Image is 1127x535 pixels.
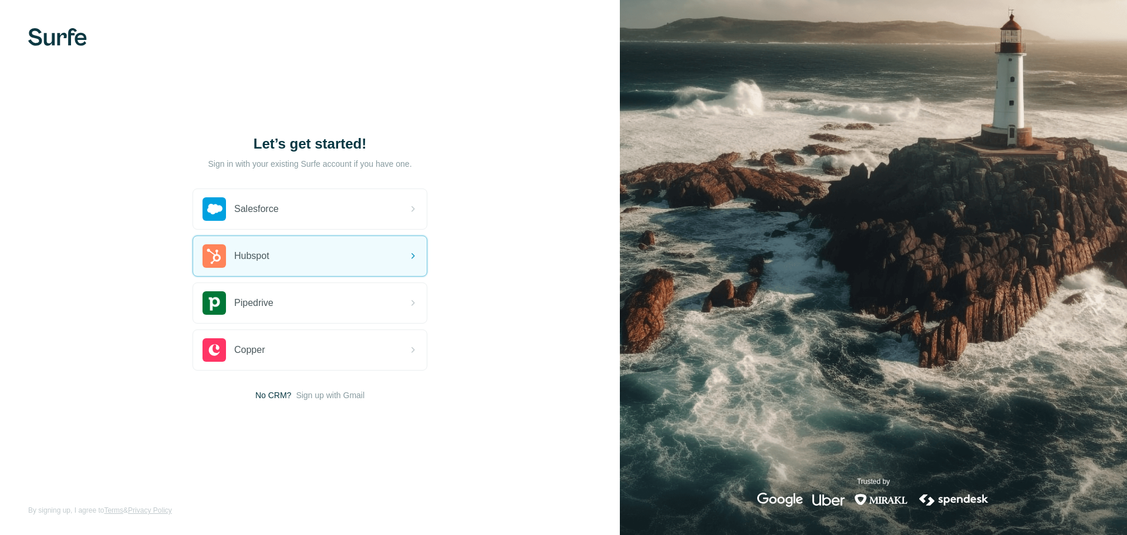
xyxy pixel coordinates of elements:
[104,506,123,514] a: Terms
[234,343,265,357] span: Copper
[854,493,908,507] img: mirakl's logo
[203,291,226,315] img: pipedrive's logo
[234,202,279,216] span: Salesforce
[255,389,291,401] span: No CRM?
[28,28,87,46] img: Surfe's logo
[857,476,890,487] p: Trusted by
[757,493,803,507] img: google's logo
[812,493,845,507] img: uber's logo
[234,296,274,310] span: Pipedrive
[203,197,226,221] img: salesforce's logo
[917,493,990,507] img: spendesk's logo
[203,338,226,362] img: copper's logo
[296,389,365,401] button: Sign up with Gmail
[128,506,172,514] a: Privacy Policy
[28,505,172,516] span: By signing up, I agree to &
[234,249,269,263] span: Hubspot
[193,134,427,153] h1: Let’s get started!
[208,158,411,170] p: Sign in with your existing Surfe account if you have one.
[203,244,226,268] img: hubspot's logo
